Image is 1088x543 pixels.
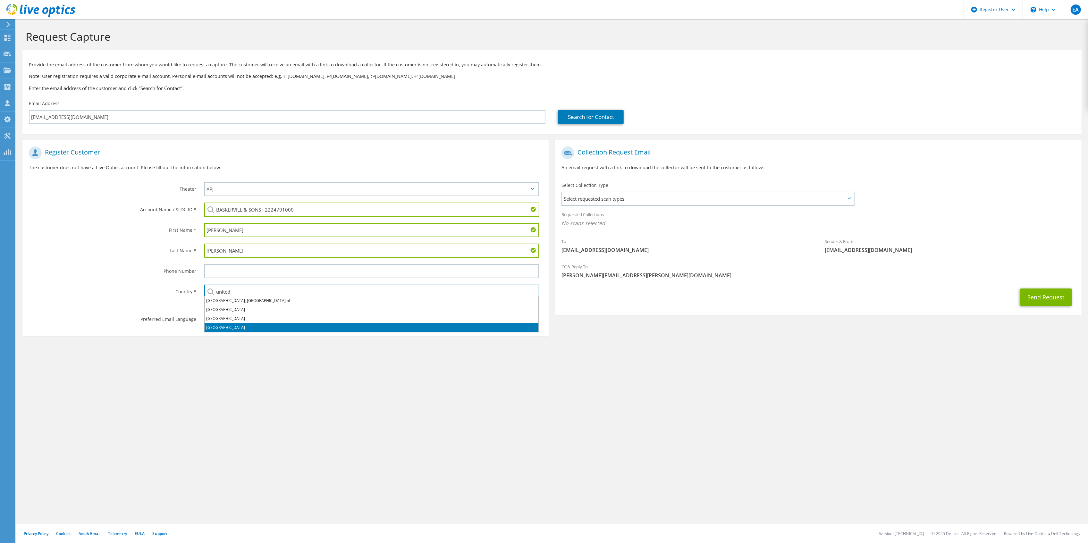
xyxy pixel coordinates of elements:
span: EA [1071,4,1081,15]
a: Privacy Policy [24,531,48,536]
h1: Register Customer [29,146,539,159]
li: [GEOGRAPHIC_DATA] [205,305,538,314]
button: Send Request [1020,288,1072,306]
h1: Request Capture [26,30,1075,43]
label: Theater [29,182,196,192]
a: EULA [135,531,145,536]
label: Account Name / SFDC ID * [29,203,196,213]
label: Select Collection Type [561,182,608,188]
span: [PERSON_NAME][EMAIL_ADDRESS][PERSON_NAME][DOMAIN_NAME] [561,272,1075,279]
h1: Collection Request Email [561,146,1072,159]
div: Requested Collections [555,208,1081,231]
span: [EMAIL_ADDRESS][DOMAIN_NAME] [825,246,1075,254]
li: Powered by Live Optics, a Dell Technology [1004,531,1080,536]
label: First Name * [29,223,196,233]
label: Country * [29,285,196,295]
li: [GEOGRAPHIC_DATA] [205,323,538,332]
li: [GEOGRAPHIC_DATA] [205,314,538,323]
a: Telemetry [108,531,127,536]
div: To [555,235,818,257]
label: Last Name * [29,244,196,254]
p: Note: User registration requires a valid corporate e-mail account. Personal e-mail accounts will ... [29,73,1075,80]
div: Sender & From [818,235,1082,257]
li: © 2025 Dell Inc. All Rights Reserved [932,531,996,536]
p: An email request with a link to download the collector will be sent to the customer as follows. [561,164,1075,171]
a: Ads & Email [79,531,100,536]
p: Provide the email address of the customer from whom you would like to request a capture. The cust... [29,61,1075,68]
span: Select requested scan types [562,192,853,205]
a: Cookies [56,531,71,536]
div: CC & Reply To [555,260,1081,282]
span: [EMAIL_ADDRESS][DOMAIN_NAME] [561,246,812,254]
li: [GEOGRAPHIC_DATA], [GEOGRAPHIC_DATA] of [205,296,538,305]
label: Preferred Email Language [29,312,196,322]
p: The customer does not have a Live Optics account. Please fill out the information below. [29,164,542,171]
label: Phone Number [29,264,196,274]
li: Version: [TECHNICAL_ID] [879,531,924,536]
svg: \n [1031,7,1036,13]
a: Search for Contact [558,110,624,124]
a: Support [152,531,167,536]
label: Email Address [29,100,60,107]
h3: Enter the email address of the customer and click “Search for Contact”. [29,85,1075,92]
span: No scans selected [561,220,1075,227]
